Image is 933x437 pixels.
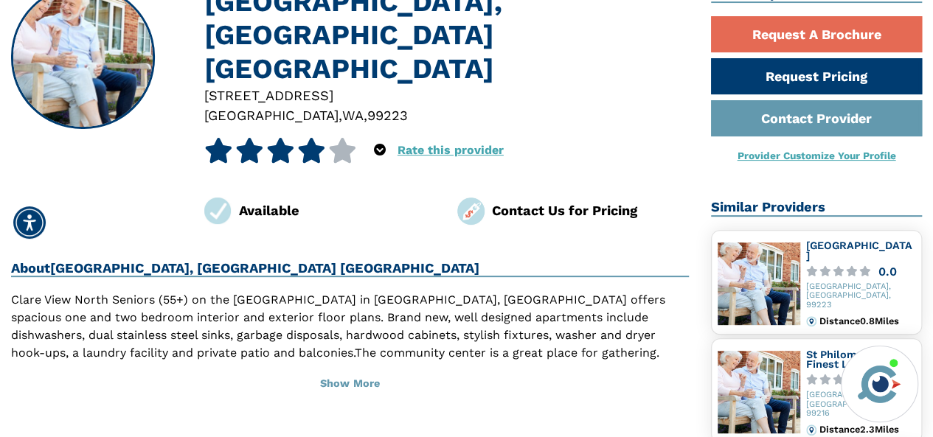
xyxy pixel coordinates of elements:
[641,137,918,337] iframe: iframe
[806,424,816,435] img: distance.svg
[11,291,689,433] p: Clare View North Seniors (55+) on the [GEOGRAPHIC_DATA] in [GEOGRAPHIC_DATA], [GEOGRAPHIC_DATA] o...
[806,374,915,385] a: 0.0
[367,105,408,125] div: 99223
[339,108,342,123] span: ,
[711,58,922,94] a: Request Pricing
[13,206,46,239] div: Accessibility Menu
[204,85,689,105] div: [STREET_ADDRESS]
[11,368,689,400] button: Show More
[342,108,364,123] span: WA
[806,391,915,419] div: [GEOGRAPHIC_DATA], [GEOGRAPHIC_DATA], 99216
[398,143,504,157] a: Rate this provider
[711,100,922,136] a: Contact Provider
[204,108,339,123] span: [GEOGRAPHIC_DATA]
[364,108,367,123] span: ,
[11,260,689,278] h2: About [GEOGRAPHIC_DATA], [GEOGRAPHIC_DATA] [GEOGRAPHIC_DATA]
[492,200,689,220] div: Contact Us for Pricing
[806,349,884,371] a: St Philomena's Finest LLC
[239,200,436,220] div: Available
[374,138,386,163] div: Popover trigger
[819,424,915,435] div: Distance 2.3 Miles
[854,359,904,409] img: avatar
[711,16,922,52] a: Request A Brochure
